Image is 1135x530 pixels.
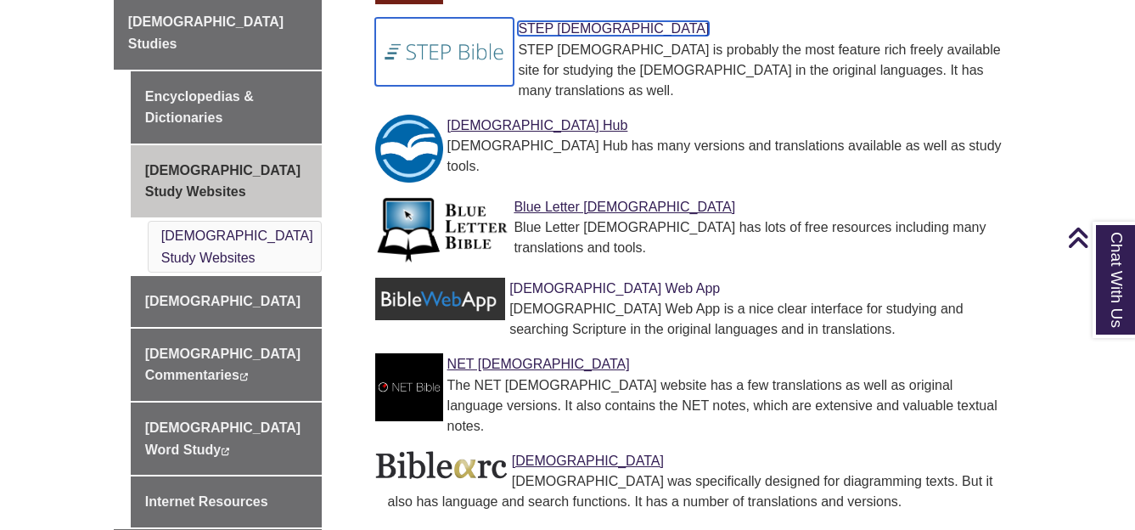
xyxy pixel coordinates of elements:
a: [DEMOGRAPHIC_DATA] [131,276,322,327]
a: [DEMOGRAPHIC_DATA] Study Websites [161,228,313,265]
img: Link to Biblearc [375,450,508,480]
a: Link to Biblearc [DEMOGRAPHIC_DATA] [512,454,664,468]
a: Link to Blue Letter Bible Blue Letter [DEMOGRAPHIC_DATA] [514,200,735,214]
span: [DEMOGRAPHIC_DATA] Studies [128,14,284,51]
a: Link to NET Bible NET [DEMOGRAPHIC_DATA] [447,357,630,371]
i: This link opens in a new window [221,448,230,455]
i: This link opens in a new window [239,373,249,381]
div: [DEMOGRAPHIC_DATA] Hub has many versions and translations available as well as study tools. [388,136,1009,177]
img: Link to STEP Bible [375,18,514,86]
img: Link to Bible Hub [375,115,443,183]
a: [DEMOGRAPHIC_DATA] Study Websites [131,145,322,217]
a: Link to STEP Bible STEP [DEMOGRAPHIC_DATA] [518,21,709,36]
a: [DEMOGRAPHIC_DATA] Commentaries [131,329,322,401]
a: Back to Top [1067,226,1131,249]
a: [DEMOGRAPHIC_DATA] Word Study [131,403,322,475]
div: [DEMOGRAPHIC_DATA] Web App is a nice clear interface for studying and searching Scripture in the ... [388,299,1009,340]
a: Encyclopedias & Dictionaries [131,71,322,144]
a: Internet Resources [131,476,322,527]
img: Link to Blue Letter Bible [375,196,510,264]
div: The NET [DEMOGRAPHIC_DATA] website has a few translations as well as original language versions. ... [388,375,1009,437]
img: Link to Bible Web App [375,278,506,320]
a: Link to Bible Web App [DEMOGRAPHIC_DATA] Web App [509,281,720,296]
div: STEP [DEMOGRAPHIC_DATA] is probably the most feature rich freely available site for studying the ... [388,40,1009,101]
div: Blue Letter [DEMOGRAPHIC_DATA] has lots of free resources including many translations and tools. [388,217,1009,258]
a: Link to Bible Hub [DEMOGRAPHIC_DATA] Hub [447,118,628,132]
div: [DEMOGRAPHIC_DATA] was specifically designed for diagramming texts. But it also has language and ... [388,471,1009,512]
img: Link to NET Bible [375,353,443,421]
